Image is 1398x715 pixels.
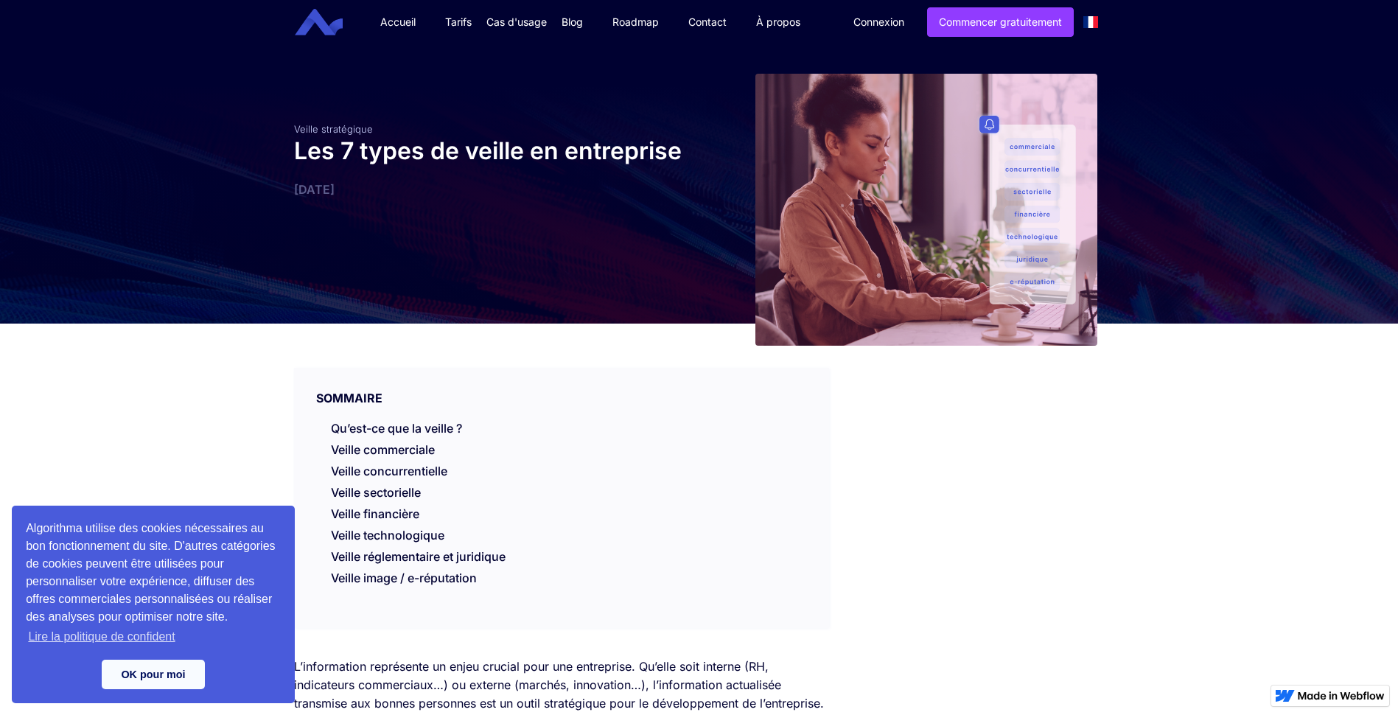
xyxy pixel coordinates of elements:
a: Veille sectorielle [331,485,421,500]
div: [DATE] [294,182,692,197]
a: learn more about cookies [26,626,178,648]
a: Commencer gratuitement [927,7,1074,37]
a: Veille technologique [331,528,444,550]
div: Veille stratégique [294,123,692,135]
a: Veille réglementaire et juridique [331,549,506,571]
a: Qu’est-ce que la veille ? [331,421,462,436]
a: dismiss cookie message [102,660,205,689]
a: Connexion [842,8,915,36]
a: Veille concurrentielle [331,464,447,478]
div: Cas d'usage [486,15,547,29]
a: home [306,9,354,36]
a: Veille image / e-réputation [331,571,477,593]
div: cookieconsent [12,506,295,703]
h1: Les 7 types de veille en entreprise [294,135,692,167]
div: SOMMAIRE [294,368,830,406]
a: Veille financière [331,506,419,529]
a: Veille commerciale [331,442,435,457]
img: Made in Webflow [1298,691,1385,700]
span: Algorithma utilise des cookies nécessaires au bon fonctionnement du site. D'autres catégories de ... [26,520,281,648]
